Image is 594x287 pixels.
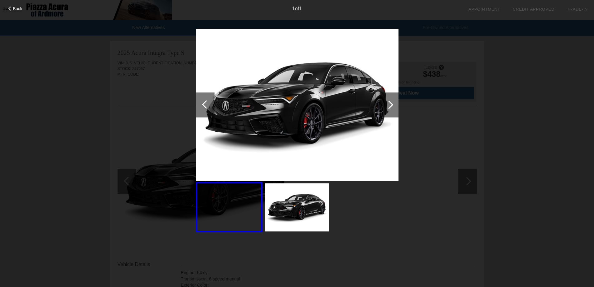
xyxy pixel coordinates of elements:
a: Appointment [468,7,500,12]
span: 1 [299,6,302,11]
span: 1 [292,6,295,11]
img: Majestic%20Black%20Pearl-BK-29%2C29%2C29-640-en_US.jpg [196,29,398,181]
a: Trade-In [567,7,588,12]
img: Majestic%20Black%20Pearl-BK-29%2C29%2C29-640-en_US.jpg [265,183,329,231]
span: Back [13,6,22,11]
a: Credit Approved [513,7,554,12]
